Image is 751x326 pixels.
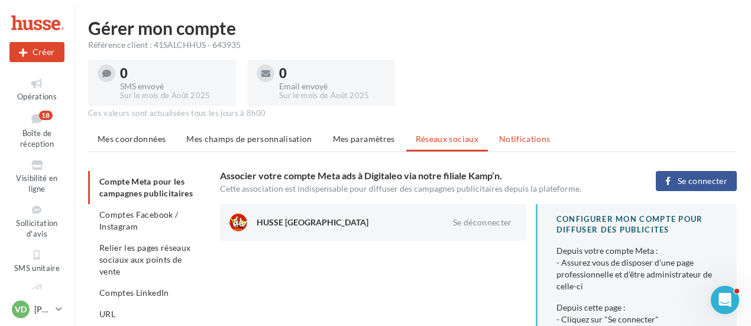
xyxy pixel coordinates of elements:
[39,111,53,120] div: 18
[556,214,718,235] div: CONFIGURER MON COMPTE POUR DIFFUSER DES PUBLICITES
[9,75,64,104] a: Opérations
[279,82,386,91] div: Email envoyé
[678,176,727,186] span: Se connecter
[88,108,737,119] div: Ces valeurs sont actualisées tous les jours à 8h00
[9,280,64,309] a: Campagnes
[16,173,57,194] span: Visibilité en ligne
[34,304,51,315] p: [PERSON_NAME]
[333,134,395,144] span: Mes paramètres
[279,67,386,80] div: 0
[556,245,718,292] div: Depuis votre compte Meta : - Assurez vous de disposer d’une page professionnelle et d'être admini...
[220,171,632,180] h3: Associer votre compte Meta ads à Digitaleo via notre filiale Kamp’n.
[16,218,57,239] span: Sollicitation d'avis
[15,304,27,315] span: VD
[499,134,551,144] span: Notifications
[656,171,737,191] button: Se connecter
[120,82,226,91] div: SMS envoyé
[9,42,64,62] button: Créer
[99,288,169,298] span: Comptes LinkedIn
[9,201,64,241] a: Sollicitation d'avis
[186,134,312,144] span: Mes champs de personnalisation
[9,246,64,275] a: SMS unitaire
[20,128,54,149] span: Boîte de réception
[99,309,115,319] span: URL
[9,42,64,62] div: Nouvelle campagne
[257,217,422,228] div: HUSSE [GEOGRAPHIC_DATA]
[88,19,737,37] h1: Gérer mon compte
[120,91,226,101] div: Sur le mois de Août 2025
[88,39,737,51] div: Référence client : 41SALCHHUS - 643935
[99,243,190,276] span: Relier les pages réseaux sociaux aux points de vente
[448,215,517,230] button: Se déconnecter
[99,209,178,231] span: Comptes Facebook / Instagram
[14,263,60,273] span: SMS unitaire
[711,286,739,314] iframe: Intercom live chat
[220,183,632,195] div: Cette association est indispensable pour diffuser des campagnes publicitaires depuis la plateforme.
[120,67,226,80] div: 0
[9,298,64,321] a: VD [PERSON_NAME]
[98,134,166,144] span: Mes coordonnées
[9,108,64,151] a: Boîte de réception18
[9,156,64,196] a: Visibilité en ligne
[279,91,386,101] div: Sur le mois de Août 2025
[17,92,57,101] span: Opérations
